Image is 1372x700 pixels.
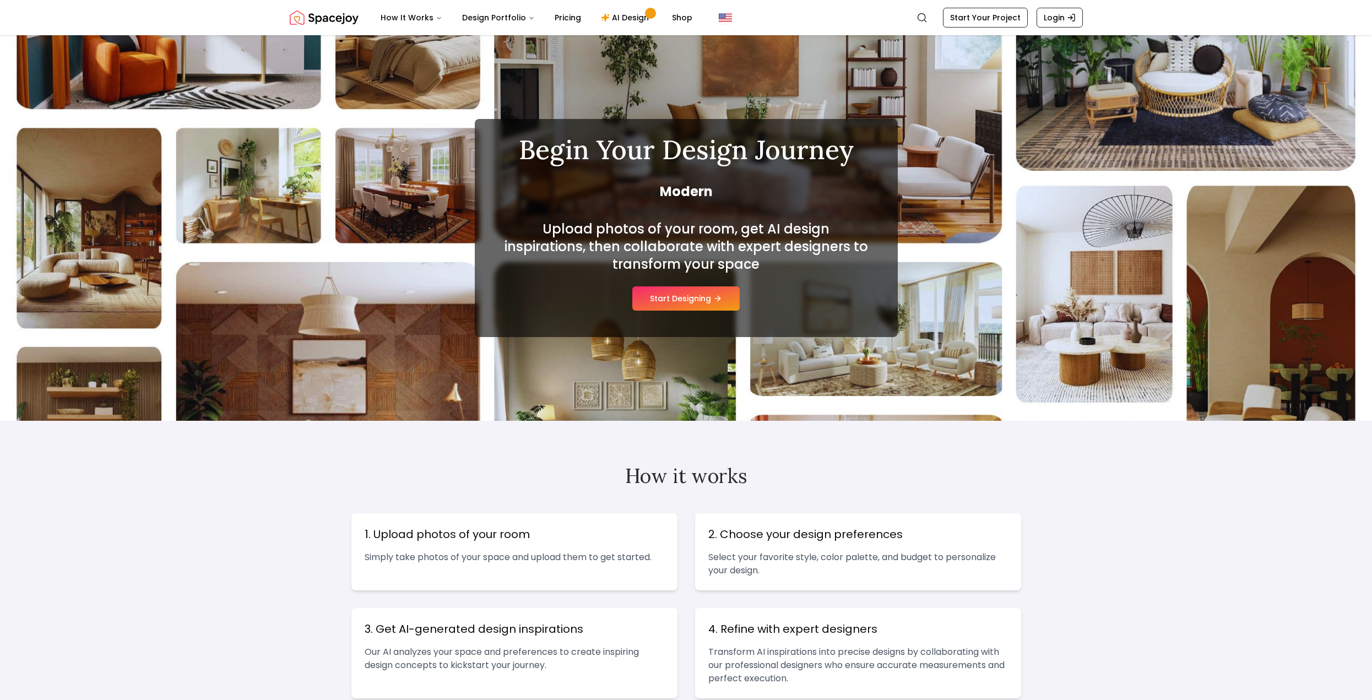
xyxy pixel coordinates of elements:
[372,7,701,29] nav: Main
[290,7,359,29] img: Spacejoy Logo
[372,7,451,29] button: How It Works
[708,645,1008,685] p: Transform AI inspirations into precise designs by collaborating with our professional designers w...
[632,286,740,311] button: Start Designing
[453,7,544,29] button: Design Portfolio
[719,11,732,24] img: United States
[708,527,1008,542] h3: 2. Choose your design preferences
[546,7,590,29] a: Pricing
[708,621,1008,637] h3: 4. Refine with expert designers
[351,465,1021,487] h2: How it works
[1037,8,1083,28] a: Login
[290,7,359,29] a: Spacejoy
[365,551,664,564] p: Simply take photos of your space and upload them to get started.
[592,7,661,29] a: AI Design
[501,220,871,273] h2: Upload photos of your room, get AI design inspirations, then collaborate with expert designers to...
[501,137,871,163] h1: Begin Your Design Journey
[708,551,1008,577] p: Select your favorite style, color palette, and budget to personalize your design.
[501,183,871,200] span: Modern
[943,8,1028,28] a: Start Your Project
[663,7,701,29] a: Shop
[365,527,664,542] h3: 1. Upload photos of your room
[365,645,664,672] p: Our AI analyzes your space and preferences to create inspiring design concepts to kickstart your ...
[365,621,664,637] h3: 3. Get AI-generated design inspirations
